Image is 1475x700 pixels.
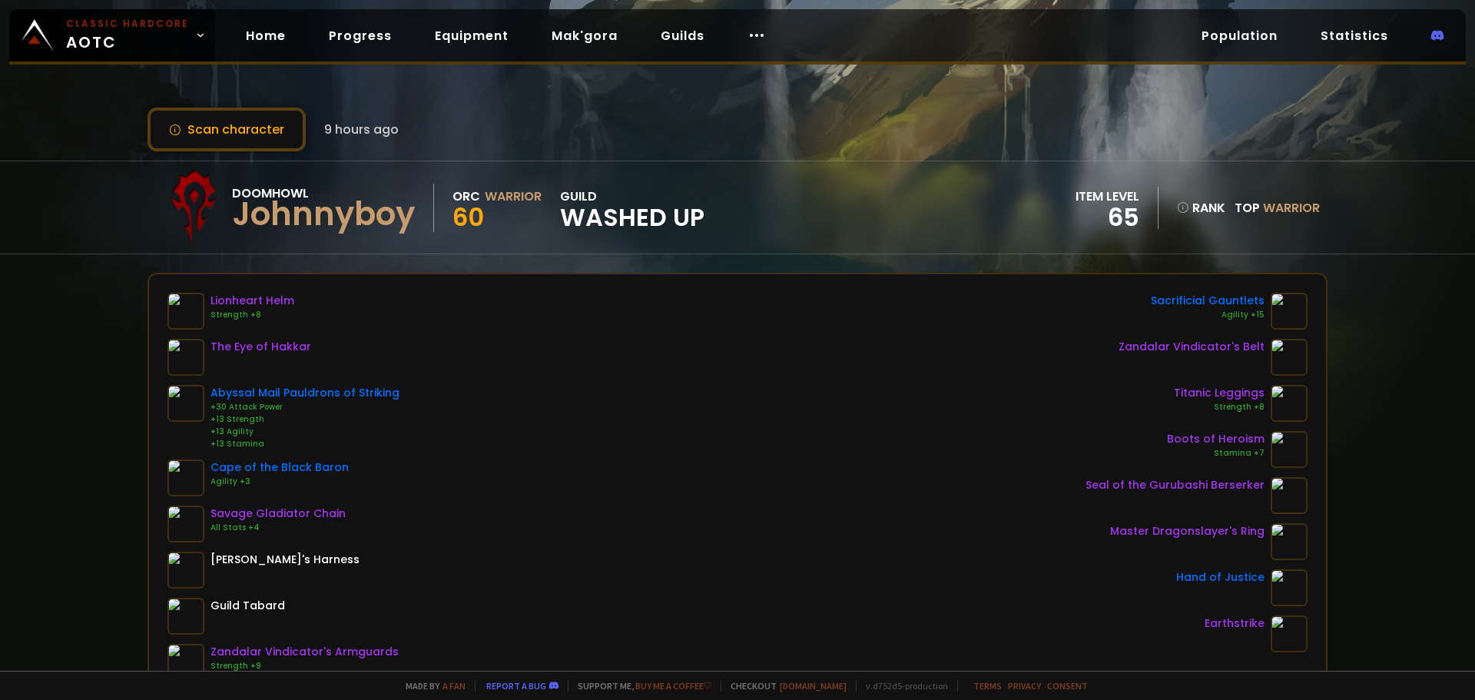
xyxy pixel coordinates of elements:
small: Classic Hardcore [66,17,189,31]
img: item-6125 [167,552,204,589]
span: AOTC [66,17,189,54]
a: Population [1189,20,1290,51]
div: Johnnyboy [232,203,415,226]
div: Warrior [485,187,542,206]
div: Agility +3 [210,476,349,488]
div: Zandalar Vindicator's Armguards [210,644,399,660]
img: item-5976 [167,598,204,635]
span: 60 [452,200,484,234]
div: Top [1235,198,1320,217]
img: item-22714 [1271,293,1308,330]
div: Hand of Justice [1176,569,1265,586]
a: Report a bug [486,680,546,692]
div: Strength +8 [1174,401,1265,413]
img: item-19856 [167,339,204,376]
a: Home [234,20,298,51]
div: +13 Strength [210,413,399,426]
a: Terms [973,680,1002,692]
div: Savage Gladiator Chain [210,506,346,522]
div: guild [560,187,704,229]
a: Privacy [1008,680,1041,692]
div: +30 Attack Power [210,401,399,413]
div: 65 [1076,206,1139,229]
div: Strength +8 [210,309,294,321]
div: Cape of the Black Baron [210,459,349,476]
span: Washed Up [560,206,704,229]
span: Support me, [568,680,711,692]
div: Sacrificial Gauntlets [1151,293,1265,309]
span: v. d752d5 - production [856,680,948,692]
img: item-13340 [167,459,204,496]
div: Titanic Leggings [1174,385,1265,401]
div: All Stats +4 [210,522,346,534]
div: Agility +15 [1151,309,1265,321]
div: Earthstrike [1205,615,1265,632]
a: Buy me a coffee [635,680,711,692]
a: Consent [1047,680,1088,692]
div: Lionheart Helm [210,293,294,309]
div: +13 Stamina [210,438,399,450]
a: Mak'gora [539,20,630,51]
div: Stamina +7 [1167,447,1265,459]
img: item-12640 [167,293,204,330]
div: Doomhowl [232,184,415,203]
a: Statistics [1308,20,1400,51]
button: Scan character [147,108,306,151]
div: Abyssal Mail Pauldrons of Striking [210,385,399,401]
img: item-11726 [167,506,204,542]
a: Guilds [648,20,717,51]
img: item-19824 [167,644,204,681]
img: item-22385 [1271,385,1308,422]
a: [DOMAIN_NAME] [780,680,847,692]
div: Seal of the Gurubashi Berserker [1086,477,1265,493]
img: item-19384 [1271,523,1308,560]
a: Equipment [423,20,521,51]
img: item-20680 [167,385,204,422]
div: [PERSON_NAME]'s Harness [210,552,360,568]
span: Warrior [1263,199,1320,217]
div: rank [1177,198,1225,217]
span: 9 hours ago [324,120,399,139]
span: Checkout [721,680,847,692]
div: The Eye of Hakkar [210,339,311,355]
a: Progress [317,20,404,51]
div: Orc [452,187,480,206]
div: Strength +9 [210,660,399,672]
a: a fan [442,680,466,692]
img: item-22722 [1271,477,1308,514]
div: Guild Tabard [210,598,285,614]
img: item-19823 [1271,339,1308,376]
span: Made by [396,680,466,692]
div: +13 Agility [210,426,399,438]
div: Boots of Heroism [1167,431,1265,447]
img: item-11815 [1271,569,1308,606]
a: Classic HardcoreAOTC [9,9,215,61]
div: Master Dragonslayer's Ring [1110,523,1265,539]
img: item-21180 [1271,615,1308,652]
div: item level [1076,187,1139,206]
img: item-21995 [1271,431,1308,468]
div: Zandalar Vindicator's Belt [1119,339,1265,355]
